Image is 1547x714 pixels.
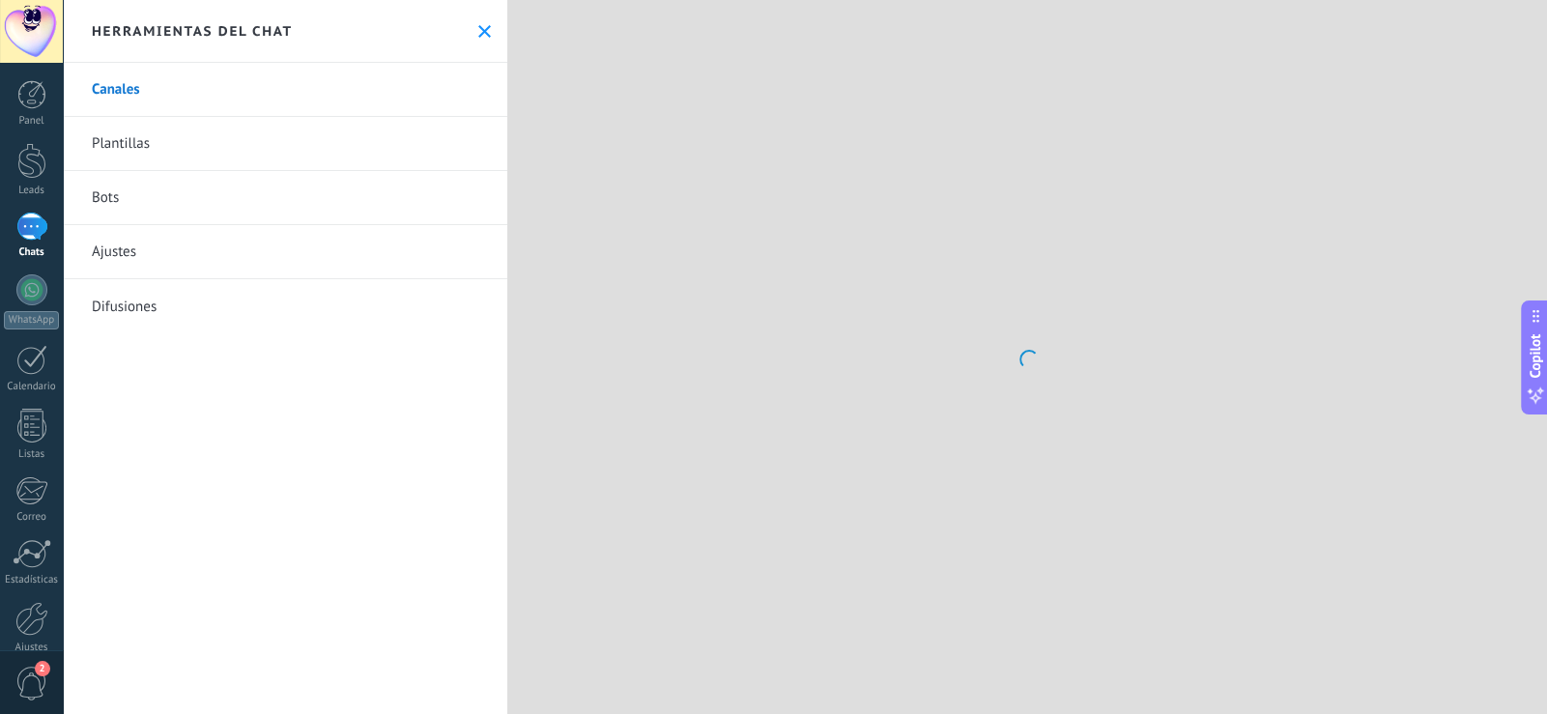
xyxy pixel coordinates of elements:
a: Difusiones [63,279,507,333]
a: Plantillas [63,117,507,171]
div: Chats [4,246,60,259]
div: Leads [4,185,60,197]
a: Bots [63,171,507,225]
div: Calendario [4,381,60,393]
span: 2 [35,661,50,676]
div: Panel [4,115,60,128]
a: Canales [63,63,507,117]
a: Ajustes [63,225,507,279]
div: Correo [4,511,60,524]
div: WhatsApp [4,311,59,329]
span: Copilot [1526,333,1545,378]
div: Estadísticas [4,574,60,586]
div: Listas [4,448,60,461]
div: Ajustes [4,642,60,654]
h2: Herramientas del chat [92,22,293,40]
